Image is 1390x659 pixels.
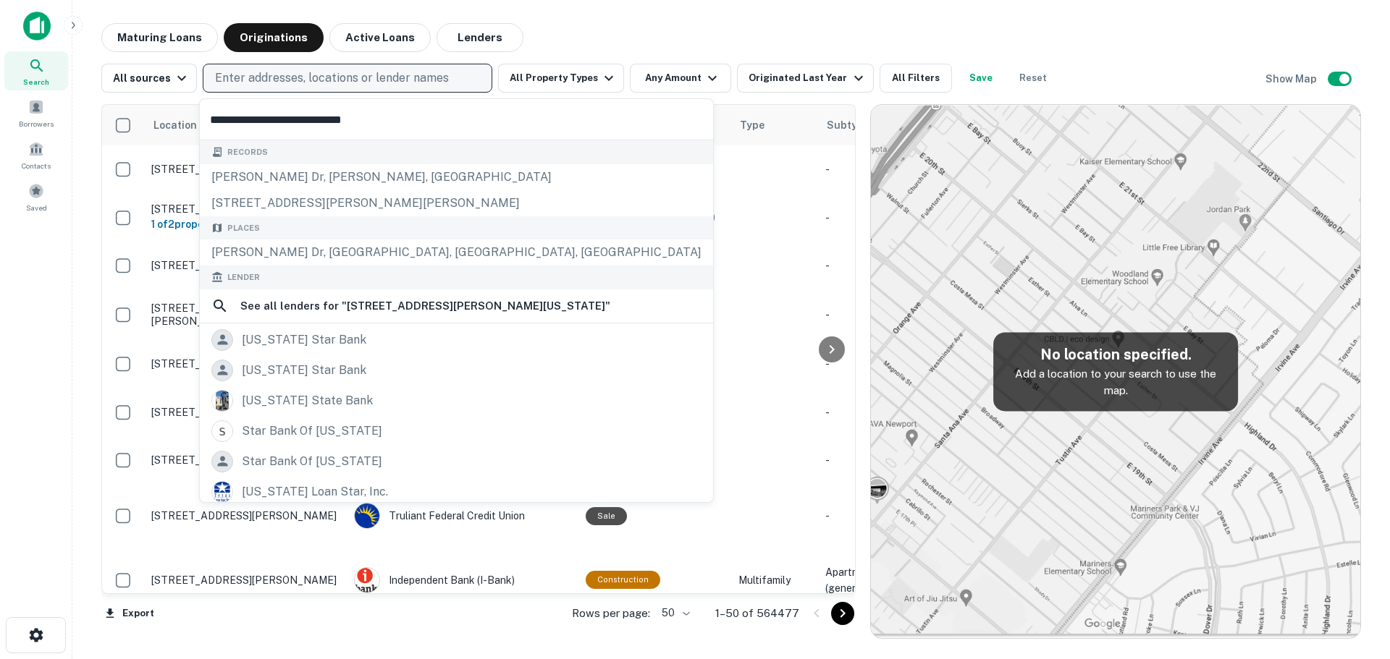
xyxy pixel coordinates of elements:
[1005,344,1226,365] h5: No location specified.
[831,602,854,625] button: Go to next page
[242,420,382,442] div: star bank of [US_STATE]
[656,603,692,624] div: 50
[200,325,713,355] a: [US_STATE] star bank
[113,69,190,87] div: All sources
[586,507,627,525] div: Sale
[101,64,197,93] button: All sources
[151,163,340,176] p: [STREET_ADDRESS]
[572,605,650,622] p: Rows per page:
[200,164,713,190] div: [PERSON_NAME] dr, [PERSON_NAME], [GEOGRAPHIC_DATA]
[715,605,799,622] p: 1–50 of 564477
[4,135,68,174] a: Contacts
[200,239,713,265] div: [PERSON_NAME] Dr, [GEOGRAPHIC_DATA], [GEOGRAPHIC_DATA], [GEOGRAPHIC_DATA]
[242,329,366,351] div: [US_STATE] star bank
[23,76,49,88] span: Search
[151,203,340,216] p: [STREET_ADDRESS]
[151,357,340,370] p: [STREET_ADDRESS][PERSON_NAME]
[242,451,382,472] div: star bank of [US_STATE]
[4,93,68,132] a: Borrowers
[200,446,713,477] a: star bank of [US_STATE]
[242,390,373,412] div: [US_STATE] state bank
[880,64,952,93] button: All Filters
[871,105,1360,638] img: map-placeholder.webp
[1318,543,1390,613] iframe: Chat Widget
[153,116,216,134] span: Location
[749,69,867,87] div: Originated Last Year
[586,571,660,589] div: This loan purpose was for construction
[144,105,347,145] th: Location
[630,64,731,93] button: Any Amount
[22,160,51,171] span: Contacts
[101,23,218,52] button: Maturing Loans
[227,271,260,284] span: Lender
[26,202,47,213] span: Saved
[242,481,388,503] div: [US_STATE] loan star, inc.
[224,23,324,52] button: Originations
[738,572,811,588] p: Multifamily
[200,190,713,216] div: [STREET_ADDRESS][PERSON_NAME][PERSON_NAME]
[227,146,268,158] span: Records
[200,355,713,386] a: [US_STATE] star bank
[212,391,232,411] img: picture
[151,216,340,232] h6: 1 of 2 properties
[227,222,260,234] span: Places
[958,64,1004,93] button: Save your search to get updates of matches that match your search criteria.
[354,567,571,593] div: Independent Bank (i-bank)
[212,482,232,502] img: picture
[151,454,340,467] p: [STREET_ADDRESS][PERSON_NAME]
[355,503,379,528] img: picture
[151,302,340,328] p: [STREET_ADDRESS][PERSON_NAME][PERSON_NAME]
[1010,64,1056,93] button: Reset
[437,23,523,52] button: Lenders
[242,360,366,381] div: [US_STATE] star bank
[737,64,873,93] button: Originated Last Year
[329,23,431,52] button: Active Loans
[101,603,158,624] button: Export
[151,574,340,587] p: [STREET_ADDRESS][PERSON_NAME]
[200,477,713,507] a: [US_STATE] loan star, inc.
[203,64,492,93] button: Enter addresses, locations or lender names
[151,406,340,419] p: [STREET_ADDRESS]
[1005,365,1226,399] p: Add a location to your search to use the map.
[215,69,449,87] p: Enter addresses, locations or lender names
[354,503,571,529] div: Truliant Federal Credit Union
[200,416,713,446] a: star bank of [US_STATE]
[151,259,340,272] p: [STREET_ADDRESS]
[827,116,869,134] span: Subtype
[4,177,68,216] a: Saved
[200,386,713,416] a: [US_STATE] state bank
[151,509,340,522] p: [STREET_ADDRESS][PERSON_NAME]
[19,118,54,129] span: Borrowers
[1265,71,1319,87] h6: Show Map
[23,12,51,41] img: capitalize-icon.png
[4,51,68,90] a: Search
[740,116,764,134] span: Type
[240,297,610,315] h6: See all lenders for " [STREET_ADDRESS][PERSON_NAME][US_STATE] "
[355,568,379,592] img: picture
[498,64,624,93] button: All Property Types
[212,421,232,441] img: starbanktexas.com.png
[731,105,818,145] th: Type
